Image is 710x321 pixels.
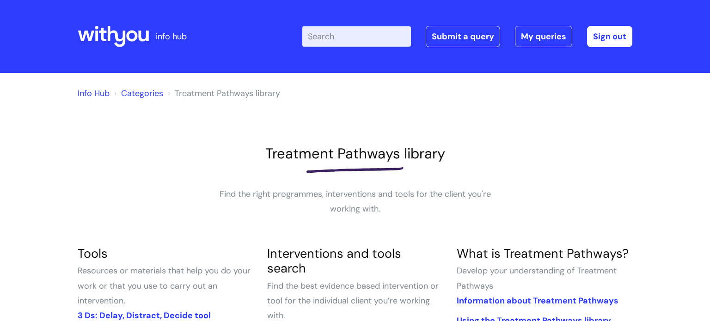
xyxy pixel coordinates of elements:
p: info hub [156,29,187,44]
span: Resources or materials that help you do your work or that you use to carry out an intervention. [78,265,251,306]
h1: Treatment Pathways library [78,145,632,162]
p: Find the right programmes, interventions and tools for the client you're working with. [216,187,494,217]
span: Develop your understanding of Treatment Pathways [457,265,617,291]
a: Sign out [587,26,632,47]
div: | - [302,26,632,47]
a: Information about Treatment Pathways [457,295,618,306]
li: Solution home [112,86,163,101]
a: Info Hub [78,88,110,99]
a: 3 Ds: Delay, Distract, Decide tool [78,310,211,321]
input: Search [302,26,411,47]
li: Treatment Pathways library [165,86,280,101]
a: Interventions and tools search [267,245,401,276]
a: Submit a query [426,26,500,47]
a: Categories [121,88,163,99]
a: My queries [515,26,572,47]
a: What is Treatment Pathways? [457,245,629,261]
a: Tools [78,245,108,261]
